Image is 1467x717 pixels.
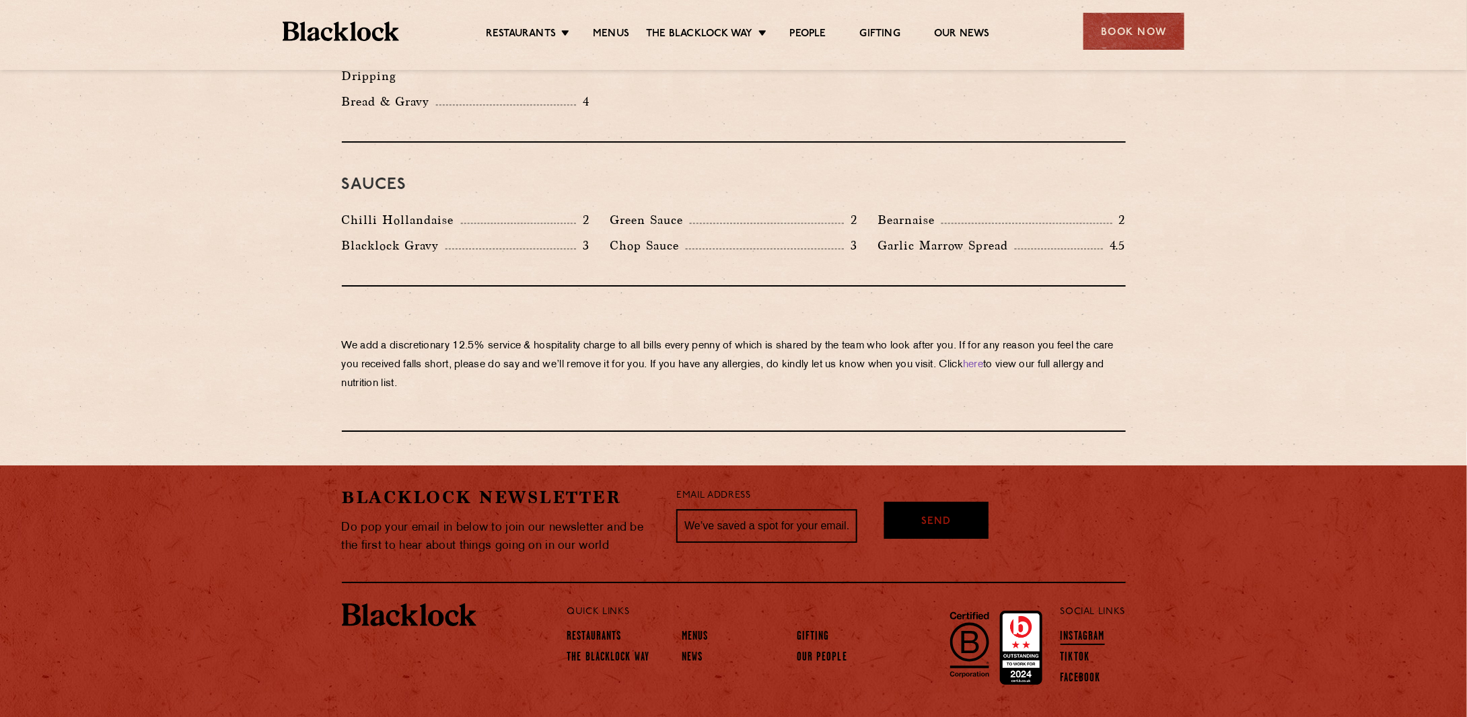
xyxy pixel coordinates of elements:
[576,93,589,110] p: 4
[342,486,657,509] h2: Blacklock Newsletter
[342,92,436,111] p: Bread & Gravy
[342,176,1126,194] h3: Sauces
[963,360,983,370] a: here
[610,236,686,255] p: Chop Sauce
[1000,611,1042,685] img: Accred_2023_2star.png
[593,28,629,42] a: Menus
[676,509,857,543] input: We’ve saved a spot for your email...
[1112,211,1126,229] p: 2
[567,603,1015,621] p: Quick Links
[934,28,990,42] a: Our News
[860,28,900,42] a: Gifting
[878,236,1015,255] p: Garlic Marrow Spread
[486,28,556,42] a: Restaurants
[682,651,703,666] a: News
[942,604,997,685] img: B-Corp-Logo-Black-RGB.svg
[567,630,621,645] a: Restaurants
[610,211,690,229] p: Green Sauce
[1061,672,1101,687] a: Facebook
[283,22,399,41] img: BL_Textured_Logo-footer-cropped.svg
[682,630,709,645] a: Menus
[567,651,649,666] a: The Blacklock Way
[646,28,752,42] a: The Blacklock Way
[844,211,857,229] p: 2
[790,28,826,42] a: People
[342,211,461,229] p: Chilli Hollandaise
[844,237,857,254] p: 3
[342,337,1126,393] p: We add a discretionary 12.5% service & hospitality charge to all bills every penny of which is sh...
[576,237,589,254] p: 3
[342,236,445,255] p: Blacklock Gravy
[1061,630,1105,645] a: Instagram
[1103,237,1126,254] p: 4.5
[676,488,750,504] label: Email Address
[1061,603,1126,621] p: Social Links
[576,211,589,229] p: 2
[878,211,941,229] p: Bearnaise
[342,519,657,555] p: Do pop your email in below to join our newsletter and be the first to hear about things going on ...
[797,630,830,645] a: Gifting
[797,651,847,666] a: Our People
[1083,13,1184,50] div: Book Now
[1061,651,1090,666] a: TikTok
[922,515,952,530] span: Send
[342,603,476,626] img: BL_Textured_Logo-footer-cropped.svg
